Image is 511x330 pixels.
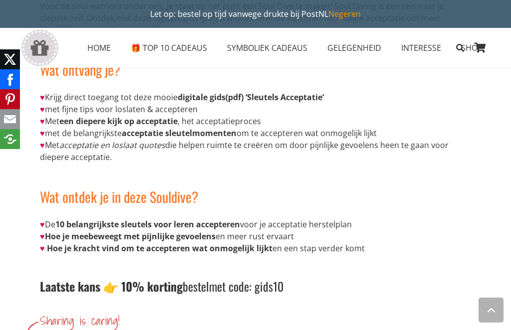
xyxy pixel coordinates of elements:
span: ♥ [40,219,45,230]
span: ♥ [40,128,45,139]
span: Wat ontdek je in deze Souldive? [40,186,199,207]
strong: digitale gids [178,92,226,103]
span: SYMBOLIEK CADEAUS [227,42,307,53]
span: GELEGENHEID [327,42,381,53]
strong: een diepere kijk op acceptatie [59,116,178,127]
a: gift-box-icon-grey-inspirerendwinkelen [20,29,59,67]
a: Negeren [328,8,361,19]
b: 10 belangrijkste sleutels voor leren accepteren [55,219,240,230]
a: Winkelwagen [469,28,491,68]
a: SYMBOLIEK CADEAUSSYMBOLIEK CADEAUS Menu [217,35,317,60]
em: acceptatie en loslaat quotes [59,140,165,151]
span: ♥ [40,104,45,115]
div: Sharing is caring! [40,311,181,330]
span: HOME [87,42,111,53]
strong: Hoe je meebeweegt met pijnlijke gevoelens [45,231,216,242]
a: Terug naar top [479,298,504,323]
span: INTERESSE [401,42,441,53]
p: De voor je acceptatie herstelplan en meer rust ervaart en een stap verder komt [40,218,471,254]
a: SHOPSHOP Menu [451,35,493,60]
strong: Hoe je kracht vind om te accepteren wat onmogelijk lijkt [47,243,272,254]
a: 🎁 TOP 10 CADEAUS🎁 TOP 10 CADEAUS Menu [121,35,217,60]
span: SHOP [461,42,483,53]
span: ♥ [40,92,45,103]
span: bestel [183,277,209,295]
a: GELEGENHEIDGELEGENHEID Menu [317,35,391,60]
a: INTERESSEINTERESSE Menu [391,35,451,60]
span: ♥ [40,116,45,127]
p: Krijg direct toegang tot deze mooie met fijne tips voor loslaten & accepteren Met , het acceptati... [40,91,471,163]
strong: (pdf) ‘Sleutels Acceptatie’ [40,92,324,115]
h4: met code: gids10 [40,266,471,295]
span: ♥ [40,140,45,151]
a: HOMEHOME Menu [77,35,121,60]
strong: acceptatie sleutelmomenten [122,128,237,139]
span: ♥ [40,243,45,254]
strong: Laatste kans 👉 10% korting [40,277,183,295]
span: 🎁 TOP 10 CADEAUS [131,42,207,53]
span: Wat ontvang je? [40,59,121,80]
span: ♥ [40,231,45,242]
